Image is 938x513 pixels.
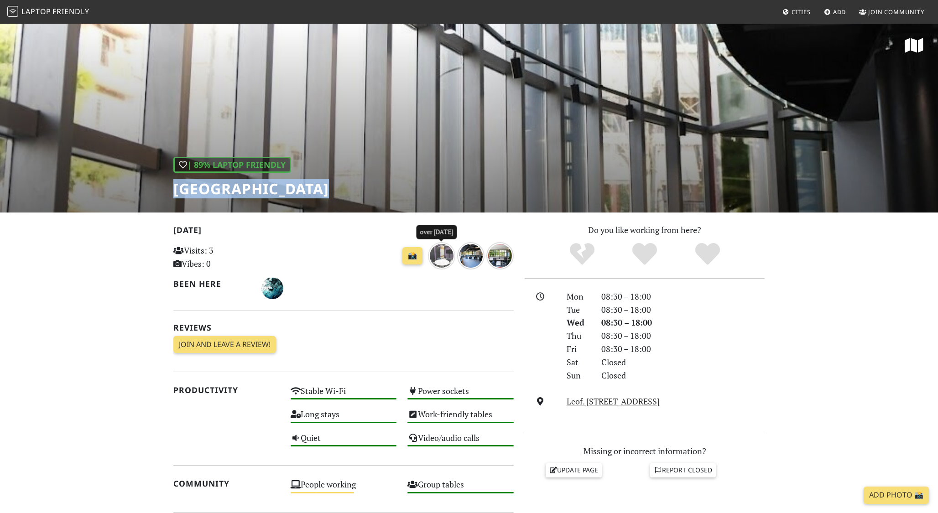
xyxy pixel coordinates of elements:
div: Sun [561,369,596,382]
a: Cities [779,4,814,20]
span: Melina Legaki [261,282,283,293]
div: Stable Wi-Fi [285,383,402,407]
div: Group tables [402,477,519,500]
span: Cities [792,8,811,16]
p: Do you like working from here? [525,223,765,237]
a: Add [820,4,850,20]
div: | 89% Laptop Friendly [173,157,291,173]
span: Friendly [52,6,89,16]
img: over 1 year ago [457,242,485,269]
h2: [DATE] [173,225,514,238]
div: Mon [561,290,596,303]
div: Work-friendly tables [402,407,519,430]
div: Closed [596,369,770,382]
span: Add [833,8,846,16]
div: 08:30 – 18:00 [596,290,770,303]
div: Video/audio calls [402,430,519,454]
div: over [DATE] [417,225,457,239]
div: Tue [561,303,596,316]
div: Closed [596,356,770,369]
div: 08:30 – 18:00 [596,316,770,329]
div: Yes [613,242,676,267]
a: Report closed [650,463,716,477]
div: Sat [561,356,596,369]
img: over 1 year ago [486,242,514,269]
img: 5354-melina.jpg [261,277,283,299]
img: over 1 year ago [428,242,455,269]
div: Wed [561,316,596,329]
a: Add Photo 📸 [864,487,929,504]
h2: Been here [173,279,250,289]
p: Visits: 3 Vibes: 0 [173,244,280,270]
div: Thu [561,329,596,342]
a: over 1 year ago [457,249,486,260]
span: Join Community [868,8,924,16]
div: Long stays [285,407,402,430]
div: Definitely! [676,242,739,267]
div: 08:30 – 18:00 [596,342,770,356]
img: LaptopFriendly [7,6,18,17]
a: over 1 year ago [428,249,457,260]
h2: Productivity [173,385,280,395]
span: Laptop [21,6,51,16]
a: over 1 year ago [486,249,514,260]
a: Join Community [855,4,928,20]
div: People working [285,477,402,500]
p: Missing or incorrect information? [525,445,765,458]
a: Leof. [STREET_ADDRESS] [567,396,660,407]
div: No [551,242,614,267]
div: 08:30 – 18:00 [596,303,770,316]
a: Join and leave a review! [173,336,276,353]
h2: Reviews [173,323,514,332]
a: LaptopFriendly LaptopFriendly [7,4,89,20]
div: 08:30 – 18:00 [596,329,770,342]
div: Quiet [285,430,402,454]
div: Power sockets [402,383,519,407]
h2: Community [173,479,280,488]
h1: [GEOGRAPHIC_DATA] [173,180,329,197]
a: Update page [546,463,602,477]
a: 📸 [402,247,422,264]
div: Fri [561,342,596,356]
